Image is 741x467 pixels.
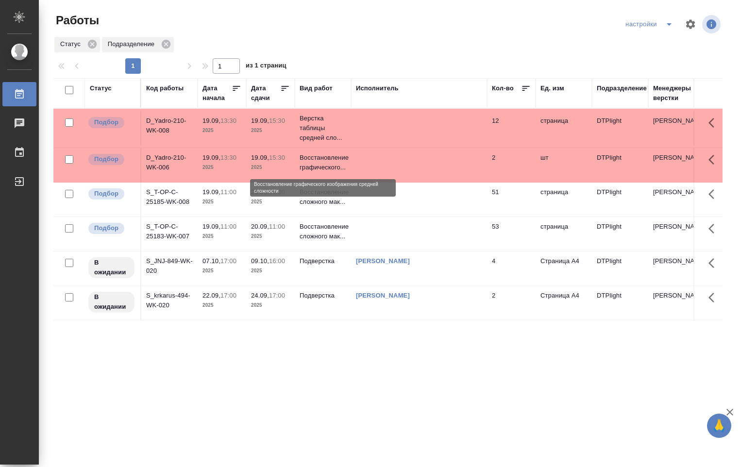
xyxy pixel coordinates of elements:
div: Менеджеры верстки [653,83,700,103]
p: 15:30 [269,154,285,161]
span: Работы [53,13,99,28]
td: 51 [487,183,536,217]
p: 22.09, [202,292,220,299]
div: Дата сдачи [251,83,280,103]
p: 13:30 [220,117,236,124]
p: 17:00 [220,257,236,265]
div: Кол-во [492,83,514,93]
div: Можно подбирать исполнителей [87,116,135,129]
td: Страница А4 [536,251,592,285]
div: Статус [54,37,100,52]
button: Здесь прячутся важные кнопки [703,251,726,275]
p: 2025 [202,232,241,241]
td: DTPlight [592,251,648,285]
p: 19.09, [202,188,220,196]
div: Ед. изм [540,83,564,93]
td: DTPlight [592,148,648,182]
td: 53 [487,217,536,251]
a: [PERSON_NAME] [356,257,410,265]
p: Подбор [94,189,118,199]
p: В ожидании [94,292,129,312]
p: [PERSON_NAME] [653,291,700,300]
span: из 1 страниц [246,60,286,74]
div: Вид работ [300,83,333,93]
p: 2025 [202,163,241,172]
div: Исполнитель назначен, приступать к работе пока рано [87,256,135,279]
p: Восстановление графического... [300,153,346,172]
p: 13:30 [220,154,236,161]
span: Настроить таблицу [679,13,702,36]
td: страница [536,217,592,251]
td: 12 [487,111,536,145]
a: [PERSON_NAME] [356,292,410,299]
p: 2025 [251,300,290,310]
p: 16:00 [269,257,285,265]
button: Здесь прячутся важные кнопки [703,183,726,206]
td: D_Yadro-210-WK-008 [141,111,198,145]
div: split button [623,17,679,32]
p: 15:30 [269,117,285,124]
p: 11:00 [269,223,285,230]
td: страница [536,183,592,217]
p: [PERSON_NAME] [653,256,700,266]
td: DTPlight [592,183,648,217]
p: 20.09, [251,188,269,196]
p: Подбор [94,154,118,164]
span: Посмотреть информацию [702,15,723,33]
td: 4 [487,251,536,285]
p: 11:00 [220,188,236,196]
td: D_Yadro-210-WK-006 [141,148,198,182]
p: Верстка таблицы средней сло... [300,114,346,143]
p: 24.09, [251,292,269,299]
p: 2025 [202,197,241,207]
p: 19.09, [251,117,269,124]
div: Можно подбирать исполнителей [87,153,135,166]
div: Можно подбирать исполнителей [87,222,135,235]
div: Статус [90,83,112,93]
p: [PERSON_NAME] [653,187,700,197]
p: 2025 [202,300,241,310]
p: 2025 [251,266,290,276]
p: [PERSON_NAME] [653,153,700,163]
p: 17:00 [220,292,236,299]
td: DTPlight [592,286,648,320]
td: Страница А4 [536,286,592,320]
button: Здесь прячутся важные кнопки [703,148,726,171]
div: Код работы [146,83,184,93]
p: Подбор [94,117,118,127]
p: Восстановление сложного мак... [300,187,346,207]
div: Подразделение [597,83,647,93]
p: Подверстка [300,256,346,266]
div: Исполнитель назначен, приступать к работе пока рано [87,291,135,314]
p: Статус [60,39,84,49]
button: Здесь прячутся важные кнопки [703,286,726,309]
p: [PERSON_NAME] [653,222,700,232]
p: Восстановление сложного мак... [300,222,346,241]
p: Подверстка [300,291,346,300]
div: Можно подбирать исполнителей [87,187,135,200]
td: DTPlight [592,217,648,251]
p: 19.09, [202,223,220,230]
td: 2 [487,286,536,320]
td: S_krkarus-494-WK-020 [141,286,198,320]
p: 17:00 [269,292,285,299]
p: Подразделение [108,39,158,49]
p: 20.09, [251,223,269,230]
div: Дата начала [202,83,232,103]
span: 🙏 [711,416,727,436]
p: 11:00 [220,223,236,230]
td: S_T-OP-C-25183-WK-007 [141,217,198,251]
p: 2025 [202,266,241,276]
p: 2025 [251,163,290,172]
td: DTPlight [592,111,648,145]
p: 2025 [251,232,290,241]
td: страница [536,111,592,145]
td: S_T-OP-C-25185-WK-008 [141,183,198,217]
td: S_JNJ-849-WK-020 [141,251,198,285]
p: 11:00 [269,188,285,196]
p: 19.09, [202,154,220,161]
p: 19.09, [202,117,220,124]
p: 2025 [202,126,241,135]
button: 🙏 [707,414,731,438]
p: 07.10, [202,257,220,265]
